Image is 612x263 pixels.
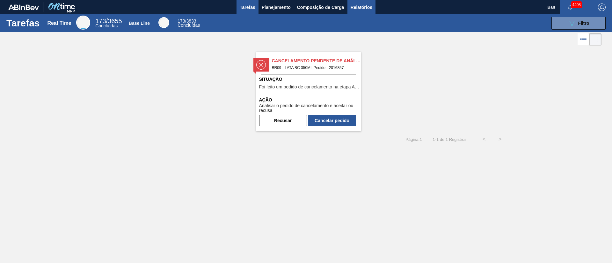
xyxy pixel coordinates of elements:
[8,4,39,10] img: TNhmsLtSVTkK8tSr43FrP2fwEKptu5GPRR3wAAAABJRU5ErkJggg==
[551,17,606,30] button: Filtro
[178,23,200,28] span: Concluídas
[598,3,606,11] img: Logout
[129,21,150,26] div: Base Line
[95,17,106,24] span: 173
[178,18,185,24] span: 173
[178,18,196,24] span: / 3833
[259,103,360,113] span: Analisar o pedido de cancelamento e aceitar ou recusa
[262,3,291,11] span: Planejamento
[571,1,582,8] span: 4408
[272,58,361,64] span: Cancelamento Pendente de Análise
[476,131,492,147] button: <
[308,115,356,126] button: Cancelar pedido
[95,18,122,28] div: Real Time
[272,64,356,71] span: BR09 - LATA BC 350ML Pedido - 2016857
[240,3,255,11] span: Tarefas
[578,33,589,45] div: Visão em Lista
[432,137,467,142] span: 1 - 1 de 1 Registros
[178,19,200,27] div: Base Line
[259,76,360,83] span: Situação
[259,114,356,126] div: Completar tarefa: 29945884
[259,115,307,126] button: Recusar
[158,17,169,28] div: Base Line
[6,19,40,27] h1: Tarefas
[297,3,344,11] span: Composição de Carga
[589,33,601,45] div: Visão em Cards
[95,17,122,24] span: / 3655
[47,20,71,26] div: Real Time
[578,21,589,26] span: Filtro
[405,137,422,142] span: Página : 1
[76,16,90,30] div: Real Time
[95,23,118,28] span: Concluídas
[351,3,372,11] span: Relatórios
[492,131,508,147] button: >
[259,97,360,103] span: Ação
[560,3,580,12] button: Notificações
[259,85,360,89] span: Foi feito um pedido de cancelamento na etapa Aguardando Faturamento
[256,60,266,70] img: status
